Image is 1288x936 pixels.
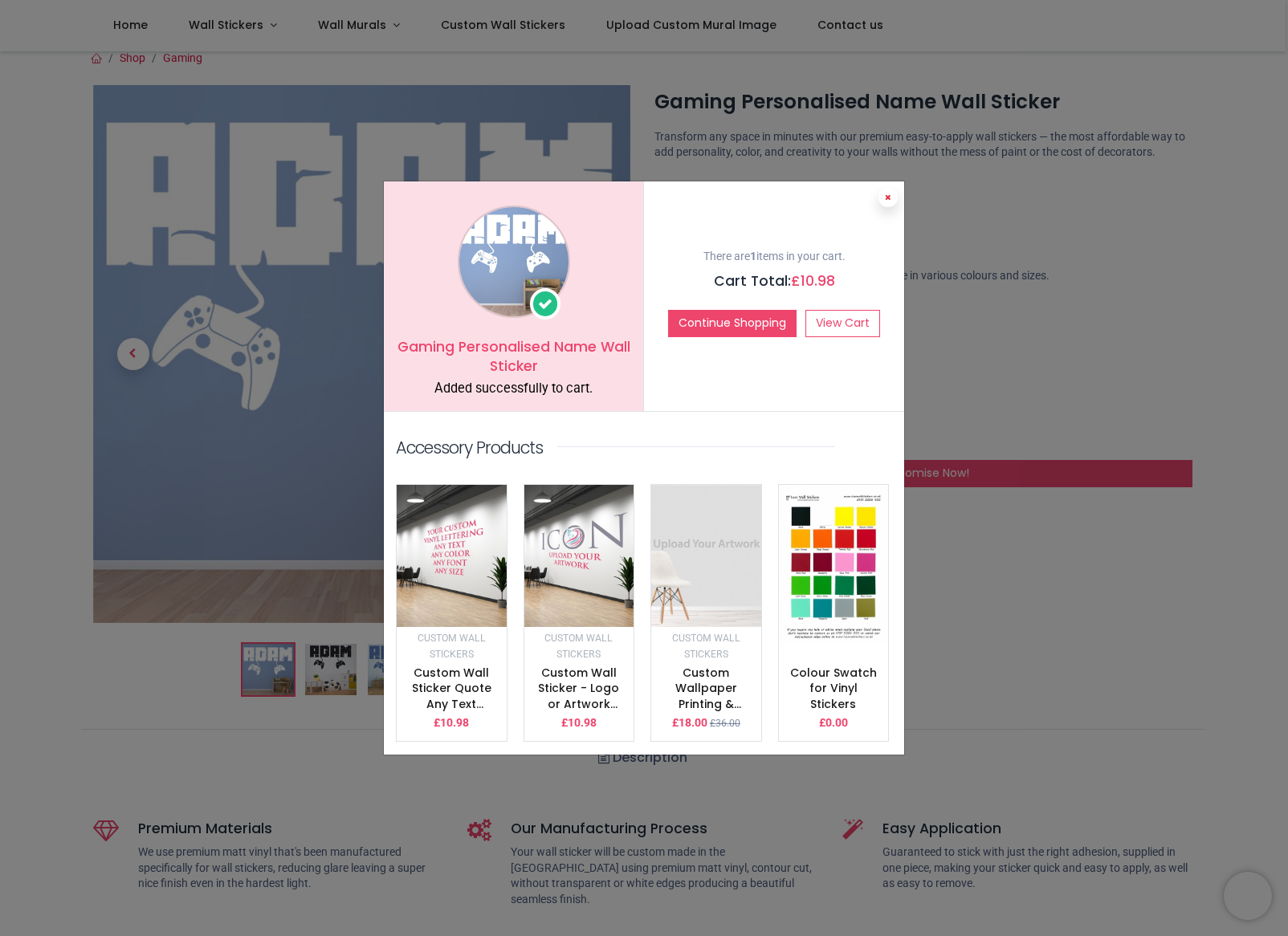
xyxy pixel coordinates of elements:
span: 10.98 [568,716,597,729]
p: £ [561,715,597,731]
img: image_512 [397,485,507,627]
img: image_1024 [458,206,570,318]
a: Custom Wall Sticker - Logo or Artwork Printing - Upload your design [538,665,619,759]
p: £ [672,715,707,731]
a: Custom Wall Stickers [418,631,486,660]
a: Custom Wallpaper Printing & Custom Wall Murals [668,665,744,743]
span: 18.00 [679,716,707,729]
img: image_512 [779,485,889,643]
img: image_512 [524,485,634,627]
span: £ [791,271,835,291]
p: There are items in your cart. [656,249,892,265]
button: Continue Shopping [668,310,797,337]
a: View Cart [805,310,880,337]
small: £ [710,717,740,730]
p: £ [819,715,848,731]
p: £ [434,715,469,731]
span: 10.98 [440,716,469,729]
h5: Cart Total: [656,271,892,291]
img: image_512 [651,485,761,627]
b: 1 [750,250,756,262]
span: 36.00 [715,718,740,729]
a: Custom Wall Stickers [544,631,613,660]
p: Accessory Products [396,436,543,459]
a: Colour Swatch for Vinyl Stickers [790,665,877,712]
a: Custom Wall Stickers [672,631,740,660]
a: Custom Wall Sticker Quote Any Text & Colour - Vinyl Lettering [406,665,498,743]
span: 10.98 [801,271,835,291]
h5: Gaming Personalised Name Wall Sticker [396,337,631,376]
div: Added successfully to cart. [396,380,631,398]
span: 0.00 [825,716,848,729]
